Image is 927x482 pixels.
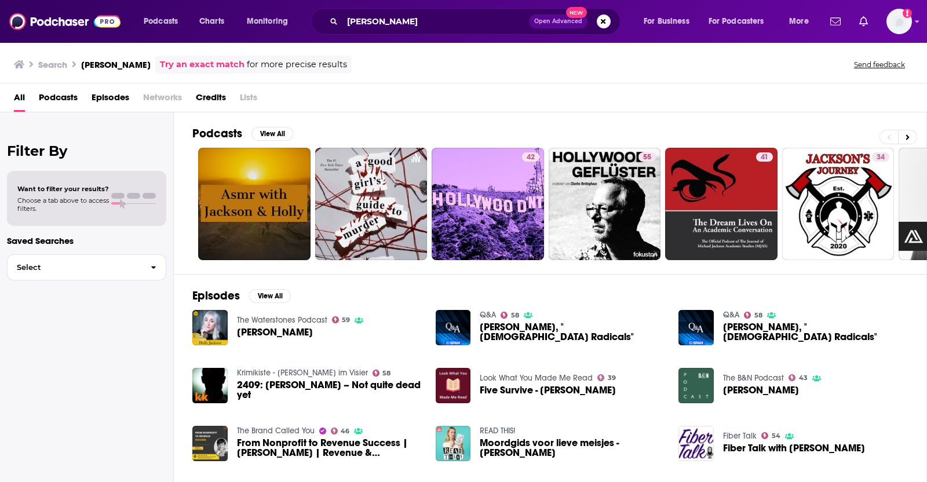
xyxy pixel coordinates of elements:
[480,322,665,342] a: Holly Jackson, "American Radicals"
[342,317,350,323] span: 59
[678,368,714,403] img: Holly Jackson
[480,438,665,458] a: Moordgids voor lieve meisjes - Holly Jackson
[436,310,471,345] img: Holly Jackson, "American Radicals"
[789,374,808,381] a: 43
[480,385,616,395] span: Five Survive - [PERSON_NAME]
[192,310,228,345] a: Holly Jackson
[886,9,912,34] button: Show profile menu
[744,312,762,319] a: 58
[678,310,714,345] img: Holly Jackson, "American Radicals"
[608,375,616,381] span: 39
[644,13,689,30] span: For Business
[144,13,178,30] span: Podcasts
[192,126,293,141] a: PodcastsView All
[7,143,166,159] h2: Filter By
[237,380,422,400] span: 2409: [PERSON_NAME] – Not quite dead yet
[196,88,226,112] a: Credits
[436,368,471,403] img: Five Survive - Holly Jackson
[192,126,242,141] h2: Podcasts
[39,88,78,112] a: Podcasts
[534,19,582,24] span: Open Advanced
[480,426,515,436] a: READ THIS!
[237,380,422,400] a: 2409: Holly Jackson – Not quite dead yet
[192,368,228,403] a: 2409: Holly Jackson – Not quite dead yet
[799,375,808,381] span: 43
[877,152,885,163] span: 34
[701,12,781,31] button: open menu
[723,373,784,383] a: The B&N Podcast
[332,316,351,323] a: 59
[480,310,496,320] a: Q&A
[247,58,347,71] span: for more precise results
[886,9,912,34] span: Logged in as EPilcher
[723,322,908,342] span: [PERSON_NAME], "[DEMOGRAPHIC_DATA] Radicals"
[723,385,799,395] span: [PERSON_NAME]
[511,313,519,318] span: 58
[237,327,313,337] span: [PERSON_NAME]
[17,185,109,193] span: Want to filter your results?
[851,60,908,70] button: Send feedback
[240,88,257,112] span: Lists
[199,13,224,30] span: Charts
[373,370,391,377] a: 58
[855,12,873,31] a: Show notifications dropdown
[723,443,865,453] span: Fiber Talk with [PERSON_NAME]
[826,12,845,31] a: Show notifications dropdown
[522,152,539,162] a: 42
[723,431,757,441] a: Fiber Talk
[432,148,544,260] a: 42
[92,88,129,112] a: Episodes
[192,12,231,31] a: Charts
[772,433,780,439] span: 54
[754,313,762,318] span: 58
[436,426,471,461] img: Moordgids voor lieve meisjes - Holly Jackson
[136,12,193,31] button: open menu
[341,429,349,434] span: 46
[192,289,240,303] h2: Episodes
[723,310,739,320] a: Q&A
[761,432,780,439] a: 54
[872,152,889,162] a: 34
[638,152,656,162] a: 55
[322,8,632,35] div: Search podcasts, credits, & more...
[566,7,587,18] span: New
[723,443,865,453] a: Fiber Talk with Holly Jackson
[17,196,109,213] span: Choose a tab above to access filters.
[529,14,587,28] button: Open AdvancedNew
[237,327,313,337] a: Holly Jackson
[331,428,350,434] a: 46
[709,13,764,30] span: For Podcasters
[723,385,799,395] a: Holly Jackson
[239,12,303,31] button: open menu
[643,152,651,163] span: 55
[249,289,291,303] button: View All
[247,13,288,30] span: Monitoring
[38,59,67,70] h3: Search
[665,148,778,260] a: 41
[723,322,908,342] a: Holly Jackson, "American Radicals"
[903,9,912,18] svg: Add a profile image
[192,289,291,303] a: EpisodesView All
[382,371,390,376] span: 58
[501,312,519,319] a: 58
[14,88,25,112] a: All
[8,264,141,271] span: Select
[781,12,823,31] button: open menu
[342,12,529,31] input: Search podcasts, credits, & more...
[7,235,166,246] p: Saved Searches
[237,438,422,458] a: From Nonprofit to Revenue Success | Holly Jean Jackson | Revenue & Performance Consultant; CEO, H...
[480,373,593,383] a: Look What You Made Me Read
[143,88,182,112] span: Networks
[636,12,704,31] button: open menu
[160,58,244,71] a: Try an exact match
[7,254,166,280] button: Select
[192,426,228,461] img: From Nonprofit to Revenue Success | Holly Jean Jackson | Revenue & Performance Consultant; CEO, H...
[527,152,535,163] span: 42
